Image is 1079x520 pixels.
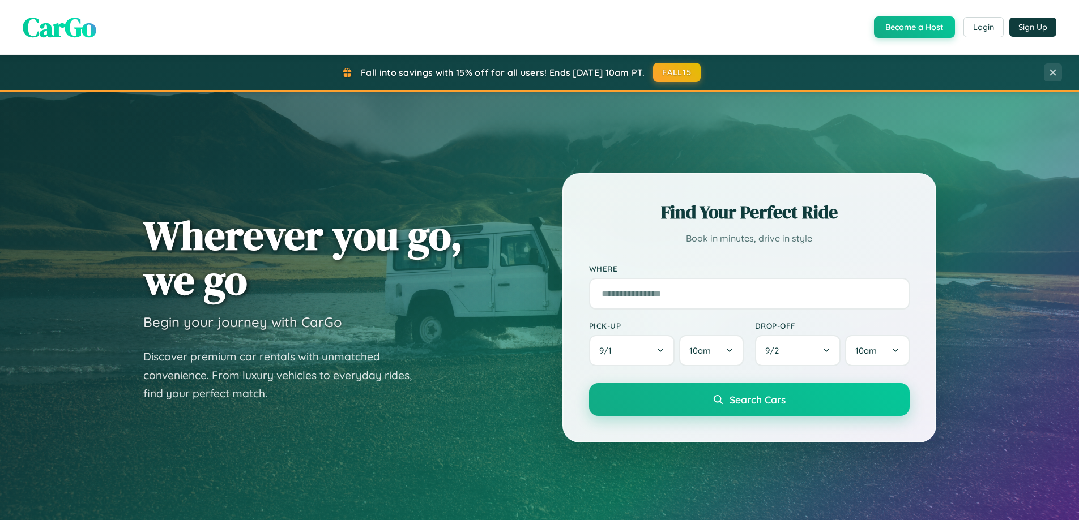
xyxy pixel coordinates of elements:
[874,16,955,38] button: Become a Host
[845,335,909,366] button: 10am
[361,67,645,78] span: Fall into savings with 15% off for all users! Ends [DATE] 10am PT.
[143,213,463,302] h1: Wherever you go, we go
[589,383,910,416] button: Search Cars
[963,17,1004,37] button: Login
[755,335,841,366] button: 9/2
[689,345,711,356] span: 10am
[589,321,744,330] label: Pick-up
[730,393,786,406] span: Search Cars
[653,63,701,82] button: FALL15
[679,335,743,366] button: 10am
[589,264,910,273] label: Where
[589,200,910,225] h2: Find Your Perfect Ride
[765,345,784,356] span: 9 / 2
[589,230,910,247] p: Book in minutes, drive in style
[855,345,877,356] span: 10am
[755,321,910,330] label: Drop-off
[143,313,342,330] h3: Begin your journey with CarGo
[599,345,617,356] span: 9 / 1
[1009,18,1056,37] button: Sign Up
[143,347,427,403] p: Discover premium car rentals with unmatched convenience. From luxury vehicles to everyday rides, ...
[23,8,96,46] span: CarGo
[589,335,675,366] button: 9/1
